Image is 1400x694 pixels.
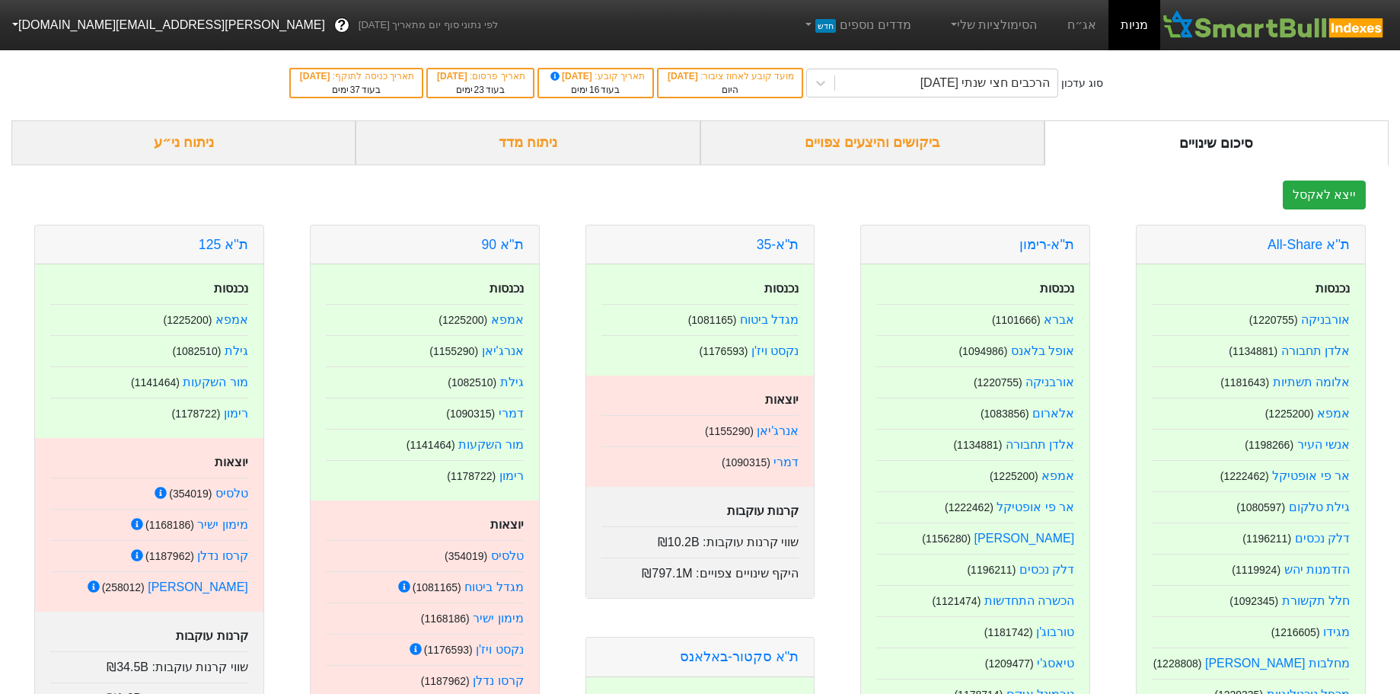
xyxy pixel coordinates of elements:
small: ( 1196211 ) [1242,532,1291,545]
div: סיכום שינויים [1044,120,1389,165]
strong: נכנסות [214,282,248,295]
small: ( 1082510 ) [173,345,222,357]
strong: קרנות עוקבות [176,629,247,642]
strong: נכנסות [1040,282,1074,295]
small: ( 1225200 ) [1265,408,1314,420]
small: ( 1176593 ) [700,345,748,357]
a: ת"א-35 [757,237,799,252]
small: ( 1198266 ) [1245,439,1293,451]
a: הכשרה התחדשות [984,594,1074,607]
a: מגדל ביטוח [464,580,523,593]
a: ת''א-רימון [1019,237,1075,252]
a: דלק נכסים [1019,563,1074,576]
small: ( 1156280 ) [922,532,971,545]
a: אלדן תחבורה [1281,344,1350,357]
small: ( 1187962 ) [421,675,470,687]
a: רימון [224,407,248,420]
a: מגידו [1323,625,1350,638]
small: ( 1178722 ) [172,408,221,420]
a: אורבניקה [1025,376,1074,389]
div: מועד קובע לאחוז ציבור : [666,69,794,83]
span: ₪797.1M [642,567,692,580]
a: אמפא [215,313,248,326]
strong: קרנות עוקבות [727,504,799,517]
small: ( 1222462 ) [1220,470,1269,482]
small: ( 1080597 ) [1236,501,1285,513]
strong: נכנסות [1315,282,1350,295]
span: ? [337,15,346,36]
small: ( 354019 ) [169,488,212,500]
a: נקסט ויז'ן [476,643,524,656]
button: ייצא לאקסל [1283,181,1366,209]
span: לפי נתוני סוף יום מתאריך [DATE] [359,18,498,33]
a: מימון ישיר [473,612,523,625]
small: ( 1101666 ) [992,314,1041,326]
a: גילת טלקום [1289,501,1350,513]
small: ( 1155290 ) [429,345,478,357]
a: הזדמנות יהש [1284,563,1350,576]
small: ( 1196211 ) [967,564,1016,576]
a: חלל תקשורת [1282,594,1350,607]
span: [DATE] [300,71,333,82]
a: [PERSON_NAME] [148,580,248,593]
a: אמפא [1041,469,1074,482]
a: אנרג'יאן [482,344,524,357]
small: ( 1134881 ) [1229,345,1277,357]
small: ( 1181643 ) [1220,376,1269,389]
strong: יוצאות [490,518,524,531]
div: ניתוח ני״ע [11,120,356,165]
a: ת''א All-Share [1268,237,1350,252]
div: תאריך כניסה לתוקף : [298,69,414,83]
small: ( 1092345 ) [1229,595,1278,607]
span: חדש [815,19,836,33]
a: דמרי [773,456,799,469]
a: נקסט ויז'ן [751,344,799,357]
strong: נכנסות [764,282,799,295]
a: רימון [499,469,524,482]
a: מחלבות [PERSON_NAME] [1205,657,1350,670]
small: ( 1220755 ) [1249,314,1298,326]
small: ( 1090315 ) [722,456,770,469]
div: בעוד ימים [298,83,414,97]
div: בעוד ימים [435,83,525,97]
a: קרסו נדלן [473,674,523,687]
small: ( 258012 ) [102,581,145,593]
a: אופל בלאנס [1011,344,1074,357]
span: 16 [589,85,599,95]
small: ( 1094986 ) [958,345,1007,357]
small: ( 1181742 ) [984,626,1033,638]
a: מדדים נוספיםחדש [796,10,917,40]
a: גילת [500,376,524,389]
a: גילת [225,344,248,357]
strong: יוצאות [215,456,248,469]
a: מימון ישיר [197,518,247,531]
div: ניתוח מדד [356,120,700,165]
a: אמפא [491,313,524,326]
a: ת''א 125 [199,237,248,252]
small: ( 1141464 ) [131,376,180,389]
small: ( 1081165 ) [413,581,461,593]
a: קרסו נדלן [197,549,247,562]
a: דמרי [499,407,524,420]
small: ( 1216605 ) [1271,626,1320,638]
div: תאריך פרסום : [435,69,525,83]
a: דלק נכסים [1295,532,1350,545]
span: היום [722,85,738,95]
span: 37 [350,85,360,95]
span: [DATE] [548,71,595,82]
a: אורבניקה [1301,313,1350,326]
a: [PERSON_NAME] [974,532,1075,545]
small: ( 1228808 ) [1153,657,1202,670]
small: ( 1155290 ) [705,425,754,437]
a: אלארום [1032,407,1074,420]
a: אמפא [1317,407,1350,420]
small: ( 1168186 ) [145,519,194,531]
span: 23 [474,85,484,95]
small: ( 354019 ) [445,550,487,562]
a: מגדל ביטוח [740,313,799,326]
small: ( 1187962 ) [145,550,194,562]
a: טלסיס [215,487,248,500]
a: ת''א 90 [481,237,523,252]
div: בעוד ימים [547,83,645,97]
div: סוג עדכון [1061,75,1103,91]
